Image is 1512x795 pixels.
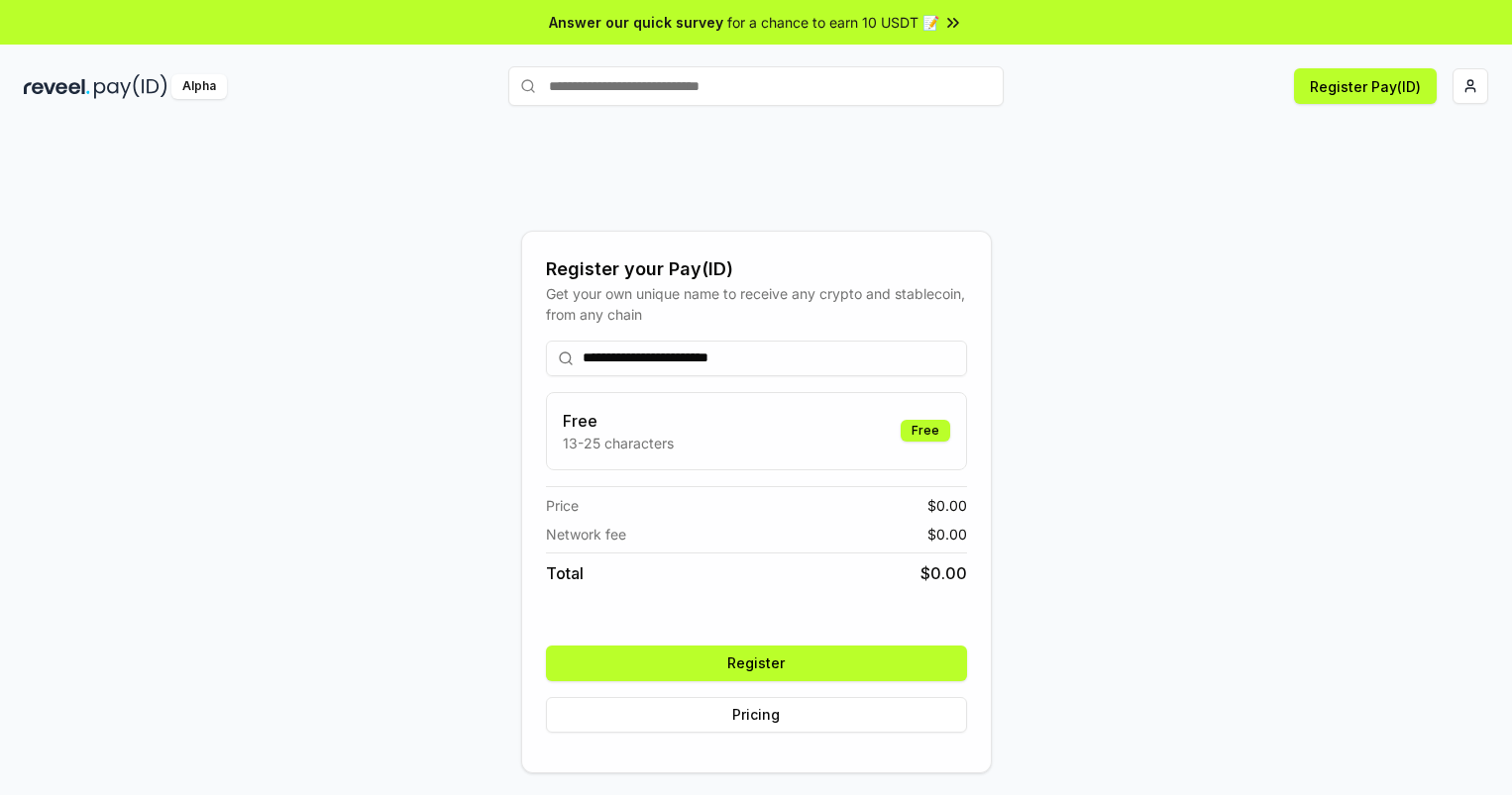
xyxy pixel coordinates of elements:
[901,420,950,442] div: Free
[546,283,967,325] div: Get your own unique name to receive any crypto and stablecoin, from any chain
[727,12,939,33] span: for a chance to earn 10 USDT 📝
[563,409,674,433] h3: Free
[546,255,967,283] div: Register your Pay(ID)
[927,495,967,516] span: $ 0.00
[94,74,167,99] img: pay_id
[563,433,674,453] p: 13-25 characters
[546,646,967,681] button: Register
[546,524,626,545] span: Network fee
[1294,68,1437,104] button: Register Pay(ID)
[171,74,227,99] div: Alpha
[546,561,584,585] span: Total
[927,524,967,545] span: $ 0.00
[546,697,967,733] button: Pricing
[549,12,723,33] span: Answer our quick survey
[24,74,90,99] img: reveel_dark
[920,561,967,585] span: $ 0.00
[546,495,579,516] span: Price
